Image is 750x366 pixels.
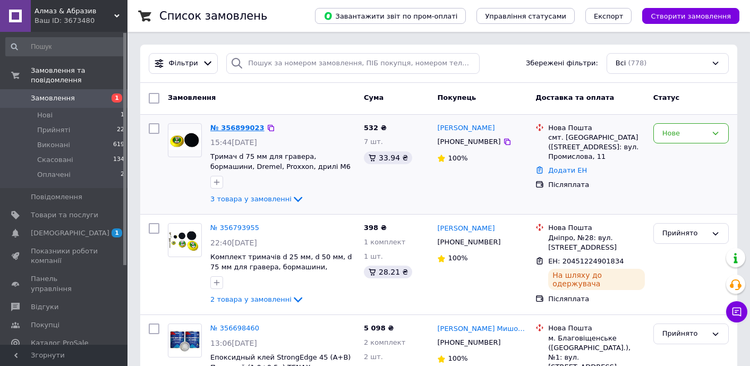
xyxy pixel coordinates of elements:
[548,269,645,290] div: На шляху до одержувача
[112,228,122,237] span: 1
[651,12,731,20] span: Створити замовлення
[210,195,292,203] span: 3 товара у замовленні
[548,133,645,162] div: смт. [GEOGRAPHIC_DATA] ([STREET_ADDRESS]: вул. Промислова, 11
[113,140,124,150] span: 619
[168,123,202,157] a: Фото товару
[210,138,257,147] span: 15:44[DATE]
[364,124,387,132] span: 532 ₴
[168,324,202,358] a: Фото товару
[364,252,383,260] span: 1 шт.
[548,166,587,174] a: Додати ЕН
[435,135,502,149] div: [PHONE_NUMBER]
[210,295,304,303] a: 2 товара у замовленні
[632,12,739,20] a: Створити замовлення
[31,302,58,312] span: Відгуки
[31,192,82,202] span: Повідомлення
[169,58,198,69] span: Фільтри
[548,294,645,304] div: Післяплата
[364,93,383,101] span: Cума
[210,152,351,171] a: Тримач d 75 мм для гравера, бормашини, Dremel, Proxxon, дрилі M6
[121,170,124,180] span: 2
[437,224,495,234] a: [PERSON_NAME]
[662,228,707,239] div: Прийнято
[31,210,98,220] span: Товари та послуги
[210,224,259,232] a: № 356793955
[435,336,502,350] div: [PHONE_NUMBER]
[364,266,412,278] div: 28.21 ₴
[548,223,645,233] div: Нова Пошта
[210,339,257,347] span: 13:06[DATE]
[31,93,75,103] span: Замовлення
[323,11,457,21] span: Завантажити звіт по пром-оплаті
[31,66,127,85] span: Замовлення та повідомлення
[526,58,598,69] span: Збережені фільтри:
[364,138,383,146] span: 7 шт.
[168,130,201,150] img: Фото товару
[548,123,645,133] div: Нова Пошта
[168,228,201,252] img: Фото товару
[535,93,614,101] span: Доставка та оплата
[548,180,645,190] div: Післяплата
[364,353,383,361] span: 2 шт.
[35,16,127,25] div: Ваш ID: 3673480
[226,53,479,74] input: Пошук за номером замовлення, ПІБ покупця, номером телефону, Email, номером накладної
[642,8,739,24] button: Створити замовлення
[594,12,624,20] span: Експорт
[210,253,352,280] a: Комплект тримачів d 25 мм, d 50 мм, d 75 мм для гравера, бормашини, Dremel, Proxxon, дрилі на M6
[31,274,98,293] span: Панель управління
[37,155,73,165] span: Скасовані
[435,235,502,249] div: [PHONE_NUMBER]
[585,8,632,24] button: Експорт
[437,93,476,101] span: Покупець
[548,324,645,333] div: Нова Пошта
[315,8,466,24] button: Завантажити звіт по пром-оплаті
[616,58,626,69] span: Всі
[37,170,71,180] span: Оплачені
[364,151,412,164] div: 33.94 ₴
[113,155,124,165] span: 134
[168,223,202,257] a: Фото товару
[448,154,467,162] span: 100%
[31,246,98,266] span: Показники роботи компанії
[168,328,201,353] img: Фото товару
[476,8,575,24] button: Управління статусами
[448,254,467,262] span: 100%
[112,93,122,103] span: 1
[628,59,646,67] span: (778)
[364,238,405,246] span: 1 комплект
[37,110,53,120] span: Нові
[31,338,88,348] span: Каталог ProSale
[5,37,125,56] input: Пошук
[448,354,467,362] span: 100%
[210,239,257,247] span: 22:40[DATE]
[548,257,624,265] span: ЕН: 20451224901834
[168,93,216,101] span: Замовлення
[210,124,265,132] a: № 356899023
[485,12,566,20] span: Управління статусами
[210,295,292,303] span: 2 товара у замовленні
[31,228,109,238] span: [DEMOGRAPHIC_DATA]
[662,328,707,339] div: Прийнято
[37,125,70,135] span: Прийняті
[37,140,70,150] span: Виконані
[121,110,124,120] span: 1
[662,128,707,139] div: Нове
[653,93,680,101] span: Статус
[726,301,747,322] button: Чат з покупцем
[31,320,59,330] span: Покупці
[364,224,387,232] span: 398 ₴
[548,233,645,252] div: Дніпро, №28: вул. [STREET_ADDRESS]
[210,195,304,203] a: 3 товара у замовленні
[364,338,405,346] span: 2 комплект
[210,324,259,332] a: № 356698460
[437,324,527,334] a: [PERSON_NAME] Мишоловка
[117,125,124,135] span: 22
[364,324,394,332] span: 5 098 ₴
[437,123,495,133] a: [PERSON_NAME]
[159,10,267,22] h1: Список замовлень
[35,6,114,16] span: Алмаз & Абразив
